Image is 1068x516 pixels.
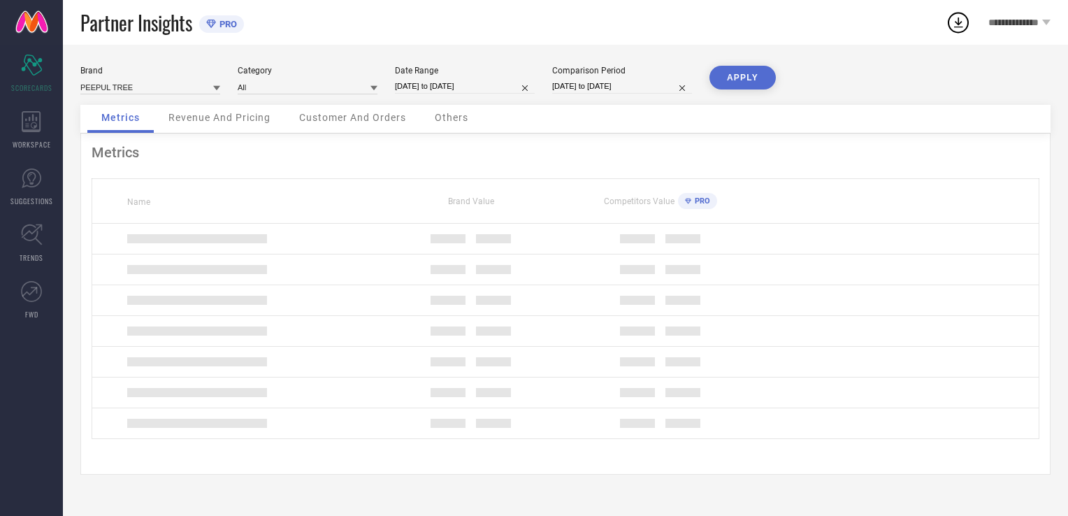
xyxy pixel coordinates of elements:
input: Select comparison period [552,79,692,94]
div: Date Range [395,66,535,76]
span: Revenue And Pricing [168,112,270,123]
div: Category [238,66,377,76]
span: Customer And Orders [299,112,406,123]
span: Competitors Value [604,196,674,206]
div: Brand [80,66,220,76]
span: SUGGESTIONS [10,196,53,206]
span: PRO [691,196,710,206]
span: SCORECARDS [11,83,52,93]
span: TRENDS [20,252,43,263]
button: APPLY [709,66,776,89]
span: Name [127,197,150,207]
span: FWD [25,309,38,320]
div: Comparison Period [552,66,692,76]
span: Metrics [101,112,140,123]
span: PRO [216,19,237,29]
div: Metrics [92,144,1039,161]
span: Partner Insights [80,8,192,37]
input: Select date range [395,79,535,94]
span: WORKSPACE [13,139,51,150]
div: Open download list [946,10,971,35]
span: Others [435,112,468,123]
span: Brand Value [448,196,494,206]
